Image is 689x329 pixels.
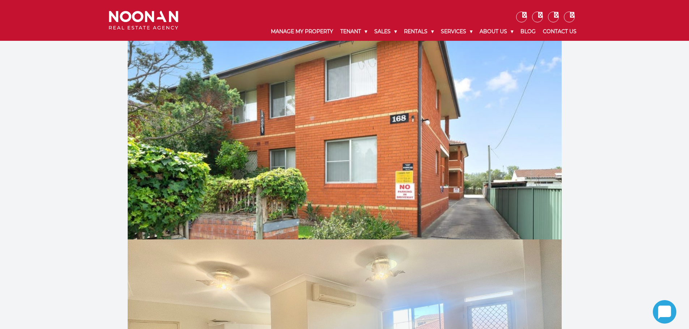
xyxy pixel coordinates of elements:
[337,22,371,41] a: Tenant
[400,22,437,41] a: Rentals
[476,22,517,41] a: About Us
[371,22,400,41] a: Sales
[437,22,476,41] a: Services
[539,22,580,41] a: Contact Us
[517,22,539,41] a: Blog
[267,22,337,41] a: Manage My Property
[109,11,178,30] img: Noonan Real Estate Agency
